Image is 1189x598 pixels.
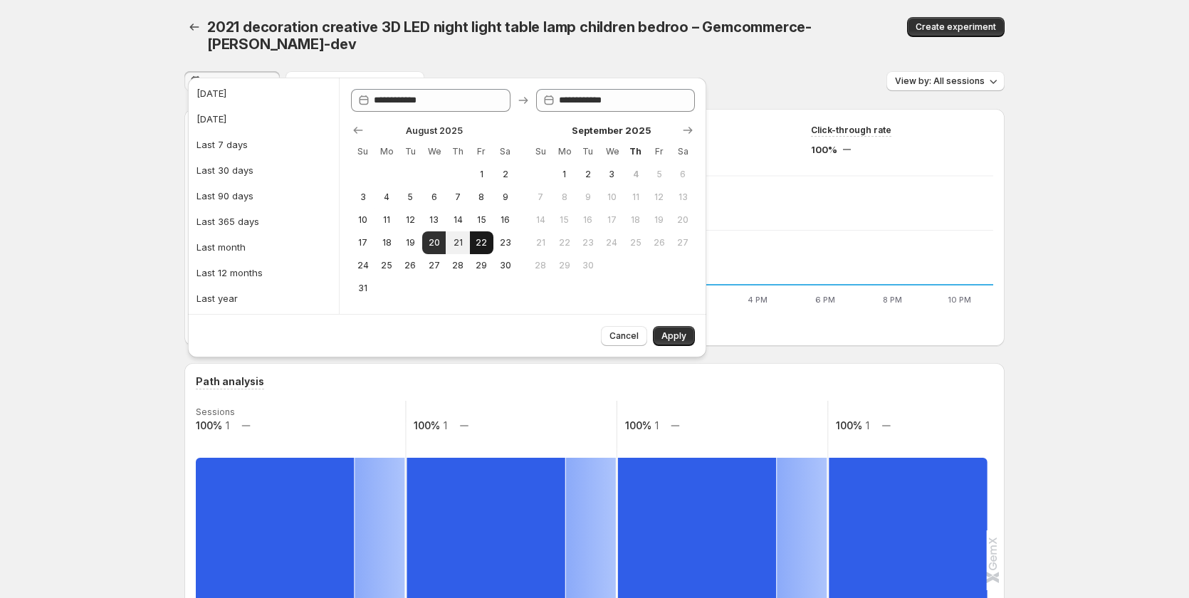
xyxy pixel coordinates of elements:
[653,214,665,226] span: 19
[451,146,463,157] span: Th
[677,169,689,180] span: 6
[653,237,665,248] span: 26
[647,231,671,254] button: Friday September 26 2025
[671,231,695,254] button: Saturday September 27 2025
[404,192,417,203] span: 5
[451,214,463,226] span: 14
[552,186,576,209] button: Monday September 8 2025
[348,120,368,140] button: Show previous month, July 2025
[624,186,647,209] button: Thursday September 11 2025
[428,192,440,203] span: 6
[552,163,576,186] button: Monday September 1 2025
[380,237,392,248] span: 18
[499,260,511,271] span: 30
[197,86,226,100] div: [DATE]
[535,237,547,248] span: 21
[647,140,671,163] th: Friday
[196,374,264,389] h3: Path analysis
[380,260,392,271] span: 25
[624,163,647,186] button: Today Thursday September 4 2025
[428,146,440,157] span: We
[192,159,335,182] button: Last 30 days
[678,120,698,140] button: Show next month, October 2025
[197,137,248,152] div: Last 7 days
[624,209,647,231] button: Thursday September 18 2025
[192,82,335,105] button: [DATE]
[671,140,695,163] th: Saturday
[380,214,392,226] span: 11
[624,231,647,254] button: Thursday September 25 2025
[404,260,417,271] span: 26
[351,254,374,277] button: Sunday August 24 2025
[476,260,488,271] span: 29
[811,125,891,136] span: Click-through rate
[197,163,253,177] div: Last 30 days
[653,326,695,346] button: Apply
[647,186,671,209] button: Friday September 12 2025
[493,163,517,186] button: Saturday August 2 2025
[600,231,624,254] button: Wednesday September 24 2025
[380,146,392,157] span: Mo
[286,71,424,91] button: Compare to: [DATE] - [DATE]
[446,231,469,254] button: Thursday August 21 2025
[600,140,624,163] th: Wednesday
[529,186,552,209] button: Sunday September 7 2025
[748,295,768,305] text: 4 PM
[624,140,647,163] th: Thursday
[374,186,398,209] button: Monday August 4 2025
[351,140,374,163] th: Sunday
[629,192,641,203] span: 11
[357,214,369,226] span: 10
[629,214,641,226] span: 18
[470,209,493,231] button: Friday August 15 2025
[606,237,618,248] span: 24
[499,214,511,226] span: 16
[535,146,547,157] span: Su
[197,291,238,305] div: Last year
[948,295,971,305] text: 10 PM
[582,169,594,180] span: 2
[811,142,837,157] span: 100%
[197,112,226,126] div: [DATE]
[374,209,398,231] button: Monday August 11 2025
[493,140,517,163] th: Saturday
[529,254,552,277] button: Sunday September 28 2025
[351,277,374,300] button: Sunday August 31 2025
[446,254,469,277] button: Thursday August 28 2025
[404,214,417,226] span: 12
[357,283,369,294] span: 31
[552,209,576,231] button: Monday September 15 2025
[357,146,369,157] span: Su
[600,209,624,231] button: Wednesday September 17 2025
[916,21,996,33] span: Create experiment
[499,192,511,203] span: 9
[399,254,422,277] button: Tuesday August 26 2025
[428,260,440,271] span: 27
[422,186,446,209] button: Wednesday August 6 2025
[470,254,493,277] button: Friday August 29 2025
[866,419,869,431] text: 1
[422,209,446,231] button: Wednesday August 13 2025
[192,236,335,258] button: Last month
[446,186,469,209] button: Thursday August 7 2025
[476,214,488,226] span: 15
[558,192,570,203] span: 8
[606,146,618,157] span: We
[380,192,392,203] span: 4
[414,419,440,431] text: 100%
[552,254,576,277] button: Monday September 29 2025
[374,254,398,277] button: Monday August 25 2025
[653,192,665,203] span: 12
[576,254,599,277] button: Tuesday September 30 2025
[451,260,463,271] span: 28
[677,146,689,157] span: Sa
[907,17,1005,37] button: Create experiment
[399,186,422,209] button: Tuesday August 5 2025
[535,260,547,271] span: 28
[374,231,398,254] button: Monday August 18 2025
[451,237,463,248] span: 21
[422,231,446,254] button: Start of range Wednesday August 20 2025
[582,146,594,157] span: Tu
[197,240,246,254] div: Last month
[677,192,689,203] span: 13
